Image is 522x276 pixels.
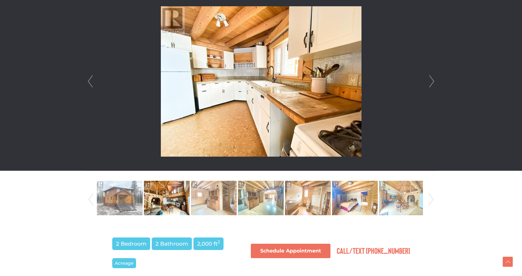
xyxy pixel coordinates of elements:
[332,180,378,216] img: Property-23750514-Photo-6.jpg
[260,248,321,253] span: Schedule Appointment
[285,180,331,216] img: Property-23750514-Photo-5.jpg
[86,178,96,221] a: Prev
[191,180,237,216] img: Property-23750514-Photo-3.jpg
[144,180,190,216] img: Property-23750514-Photo-2.jpg
[426,178,436,221] a: Next
[152,237,192,250] span: 2 Bathroom
[238,180,284,216] img: Property-23750514-Photo-4.jpg
[218,240,220,244] sup: 2
[97,180,143,216] img: Property-23750514-Photo-1.jpg
[251,244,330,258] a: Schedule Appointment
[337,246,410,255] span: Call/Text [PHONE_NUMBER]
[112,258,136,268] span: Acreage
[193,237,224,250] span: 2,000 ft
[161,6,361,157] img: 28198 Robert Campbell Highway, Yukon Wide, Yukon Y0B 1K0 - Photo 10 - 13776
[112,237,150,250] span: 2 Bedroom
[379,180,425,216] img: Property-23750514-Photo-7.jpg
